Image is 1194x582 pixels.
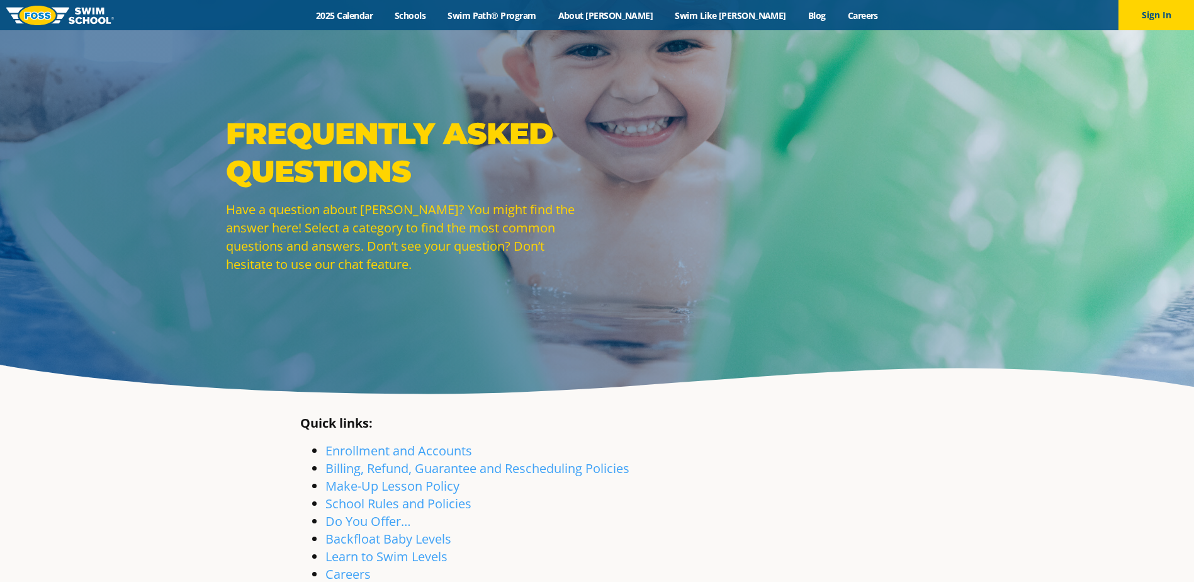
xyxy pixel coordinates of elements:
a: Billing, Refund, Guarantee and Rescheduling Policies [325,460,629,477]
a: Swim Like [PERSON_NAME] [664,9,797,21]
a: Blog [797,9,836,21]
a: Backfloat Baby Levels [325,530,451,547]
a: School Rules and Policies [325,495,471,512]
a: Enrollment and Accounts [325,442,472,459]
a: Make-Up Lesson Policy [325,477,459,494]
p: Have a question about [PERSON_NAME]? You might find the answer here! Select a category to find th... [226,200,591,273]
a: 2025 Calendar [305,9,384,21]
a: Learn to Swim Levels [325,548,448,565]
strong: Quick links: [300,414,373,431]
a: Careers [836,9,889,21]
a: Do You Offer… [325,513,411,530]
img: FOSS Swim School Logo [6,6,114,25]
a: About [PERSON_NAME] [547,9,664,21]
a: Swim Path® Program [437,9,547,21]
a: Schools [384,9,437,21]
p: Frequently Asked Questions [226,115,591,190]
